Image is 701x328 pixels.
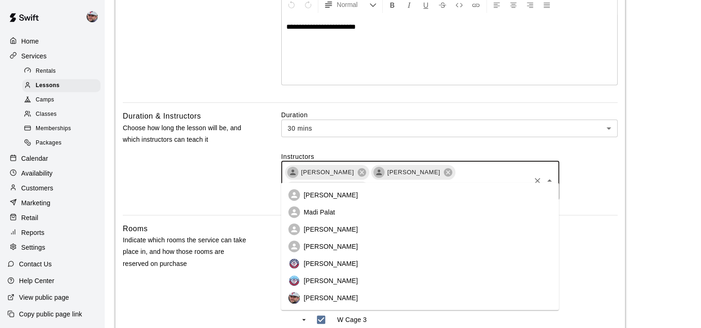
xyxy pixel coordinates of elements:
p: Home [21,37,39,46]
p: Availability [21,169,53,178]
a: Availability [7,166,97,180]
span: [PERSON_NAME] [382,168,446,177]
a: Settings [7,240,97,254]
div: [PERSON_NAME] [371,165,455,180]
p: Madi Palat [303,208,335,217]
p: Services [21,51,47,61]
a: Customers [7,181,97,195]
span: Classes [36,110,57,119]
button: Clear [531,174,544,187]
span: Rentals [36,67,56,76]
p: Reports [21,228,44,237]
span: Camps [36,95,54,105]
a: Services [7,49,97,63]
a: Marketing [7,196,97,210]
p: [PERSON_NAME] [303,225,358,234]
a: Reports [7,226,97,240]
p: Choose how long the lesson will be, and which instructors can teach it [123,122,252,145]
div: Rentals [22,65,101,78]
p: Help Center [19,276,54,285]
a: Packages [22,136,104,151]
p: View public page [19,293,69,302]
a: Rentals [22,64,104,78]
div: Camps [22,94,101,107]
img: Noah Stofman [288,275,300,286]
p: Marketing [21,198,51,208]
span: [PERSON_NAME] [296,168,360,177]
a: Retail [7,211,97,225]
p: [PERSON_NAME] [303,259,358,268]
a: Classes [22,107,104,122]
a: Calendar [7,151,97,165]
img: Brian Marconi [288,258,300,269]
div: Lessons [22,79,101,92]
a: Memberships [22,122,104,136]
p: W Cage 3 [337,315,366,324]
div: Alec Silverman [85,7,104,26]
a: Home [7,34,97,48]
p: [PERSON_NAME] [303,293,358,303]
div: Ziara Shreter [373,167,385,178]
img: Alec Silverman [288,292,300,303]
span: Lessons [36,81,60,90]
span: Packages [36,139,62,148]
p: Indicate which rooms the service can take place in, and how those rooms are reserved on purchase [123,234,252,270]
p: Copy public page link [19,309,82,319]
h6: Rooms [123,223,148,235]
p: [PERSON_NAME] [303,276,358,285]
button: Close [543,174,556,187]
div: 30 mins [281,120,618,137]
p: [PERSON_NAME] [303,242,358,251]
div: Packages [22,137,101,150]
label: Instructors [281,152,618,161]
div: Memberships [22,122,101,135]
p: Calendar [21,154,48,163]
div: [PERSON_NAME] [285,182,369,196]
p: Customers [21,183,53,193]
h6: Duration & Instructors [123,110,201,122]
p: [PERSON_NAME] [303,190,358,200]
span: Memberships [36,124,71,133]
div: Classes [22,108,101,121]
div: Kristi DiMeo [287,167,298,178]
img: Alec Silverman [87,11,98,22]
label: Duration [281,110,618,120]
div: [PERSON_NAME] [285,165,369,180]
p: Contact Us [19,259,52,269]
p: Settings [21,243,45,252]
a: Camps [22,93,104,107]
p: Retail [21,213,38,222]
a: Lessons [22,78,104,93]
